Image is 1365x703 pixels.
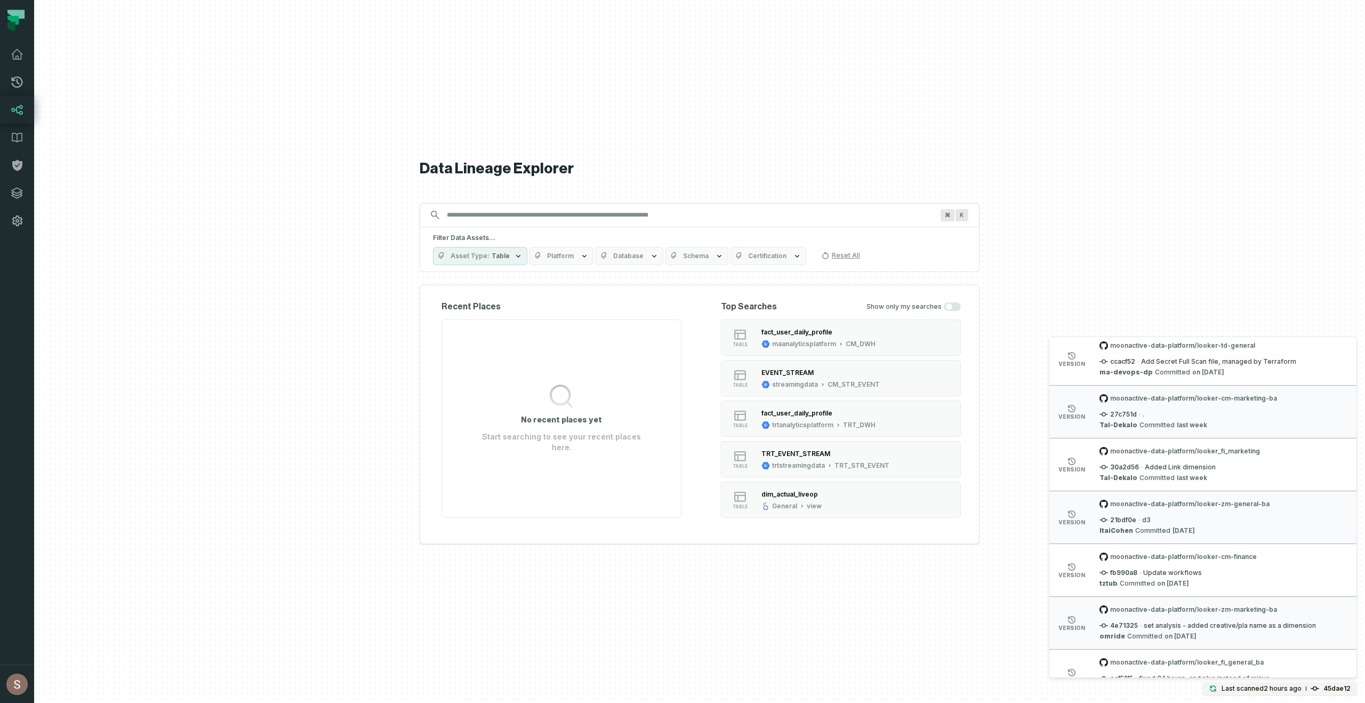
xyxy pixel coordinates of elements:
img: avatar of Shay Gafniel [6,674,28,695]
a: ItaiCohen [1099,526,1133,535]
span: moonactive-data-platform/looker-zm-general-ba [1099,500,1347,508]
span: version [1058,467,1085,472]
relative-time: Jun 29, 2025, 8:44 PM GMT+3 [1157,579,1189,588]
h1: Data Lineage Explorer [420,159,979,178]
span: · [1140,621,1142,630]
p: Committed [1099,474,1207,482]
span: set analysis - added creative/pla name as a dimension [1144,621,1316,630]
span: moonactive-data-platform/looker-td-general [1099,341,1347,350]
a: tztub [1099,579,1118,588]
a: omride [1099,632,1125,641]
span: moonactive-data-platform/looker-cm-marketing-ba [1099,394,1347,403]
span: · [1139,410,1141,419]
span: moonactive-data-platform/looker-zm-marketing-ba [1099,605,1347,614]
p: Committed [1099,368,1224,377]
relative-time: Sep 25, 2025, 10:25 AM GMT+3 [1177,474,1207,482]
span: Press ⌘ + K to focus the search bar [955,209,968,221]
relative-time: Sep 2, 2025, 4:46 PM GMT+3 [1165,632,1197,641]
span: 21bdf0e [1099,516,1136,524]
relative-time: Oct 1, 2025, 1:32 PM GMT+3 [1173,526,1195,535]
h4: 45dae12 [1323,685,1351,692]
relative-time: Oct 5, 2025, 6:19 AM GMT+3 [1264,684,1302,692]
p: Committed [1099,526,1195,535]
span: ccacf52 [1099,357,1135,366]
span: · [1137,357,1139,366]
a: Tal-Dekalo [1099,421,1137,429]
span: · [1135,674,1137,683]
span: version [1058,572,1085,578]
span: d3 [1142,516,1151,524]
span: 4e71325 [1099,621,1138,630]
span: . [1143,410,1144,419]
button: Last scanned[DATE] 6:19:30 AM45dae12 [1202,682,1357,695]
span: version [1058,625,1085,630]
span: Press ⌘ + K to focus the search bar [941,209,954,221]
span: Add Secret Full Scan file, managed by Terraform [1141,357,1296,366]
span: · [1139,569,1141,577]
a: ma-devops-dp [1099,368,1153,377]
p: Committed [1099,421,1207,429]
span: · [1141,463,1143,472]
a: Tal-Dekalo [1099,474,1137,482]
p: Last scanned [1222,683,1302,694]
p: Committed [1099,632,1197,641]
span: version [1058,414,1085,419]
span: fixed 24 hours, and plus instead of minus [1139,674,1270,683]
span: Update workflows [1143,569,1202,577]
span: moonactive-data-platform/looker_fi_marketing [1099,447,1347,456]
span: moonactive-data-platform/looker_fi_general_ba [1099,658,1347,667]
relative-time: Sep 28, 2025, 1:20 PM GMT+3 [1177,421,1207,429]
span: version [1058,361,1085,366]
span: Added Link dimension [1145,463,1216,472]
relative-time: Jun 29, 2025, 2:04 PM GMT+3 [1192,368,1224,377]
p: Committed [1099,579,1189,588]
span: 27c751d [1099,410,1137,419]
span: · [1138,516,1140,524]
span: 30a2d56 [1099,463,1139,472]
span: ecf5115 [1099,674,1133,683]
span: moonactive-data-platform/looker-cm-finance [1099,553,1347,561]
span: fb990a8 [1099,569,1137,577]
span: version [1058,520,1085,525]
